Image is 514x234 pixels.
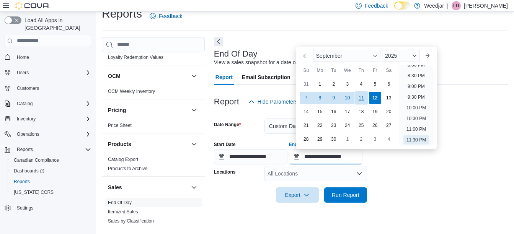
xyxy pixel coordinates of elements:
[108,227,135,233] span: Sales by Day
[108,106,126,114] h3: Pricing
[102,6,142,21] h1: Reports
[14,145,91,154] span: Reports
[299,50,312,62] button: Previous Month
[14,68,91,77] span: Users
[17,131,39,137] span: Operations
[17,54,29,60] span: Home
[8,155,94,166] button: Canadian Compliance
[382,50,420,62] div: Button. Open the year selector. 2025 is currently selected.
[17,85,39,91] span: Customers
[14,189,54,195] span: [US_STATE] CCRS
[14,53,32,62] a: Home
[383,92,395,104] div: day-13
[108,140,131,148] h3: Products
[108,184,188,191] button: Sales
[108,54,163,60] span: Loyalty Redemption Values
[405,71,428,80] li: 8:30 PM
[313,50,380,62] div: Button. Open the month selector. September is currently selected.
[108,55,163,60] a: Loyalty Redemption Values
[8,166,94,176] a: Dashboards
[300,78,312,90] div: day-31
[300,119,312,132] div: day-21
[405,82,428,91] li: 9:00 PM
[299,77,396,146] div: September, 2025
[108,72,121,80] h3: OCM
[355,119,367,132] div: day-25
[447,1,449,10] p: |
[355,133,367,145] div: day-2
[264,119,367,134] button: Custom Date
[2,83,94,94] button: Customers
[189,183,199,192] button: Sales
[314,106,326,118] div: day-15
[369,133,381,145] div: day-3
[214,49,258,58] h3: End Of Day
[108,209,138,214] a: Itemized Sales
[328,64,340,76] div: Tu
[108,88,155,94] span: OCM Weekly Inventory
[14,99,91,108] span: Catalog
[14,84,42,93] a: Customers
[403,103,429,112] li: 10:00 PM
[8,176,94,187] button: Reports
[324,187,367,203] button: Run Report
[108,218,154,224] span: Sales by Classification
[214,122,241,128] label: Date Range
[328,106,340,118] div: day-16
[17,146,33,153] span: Reports
[289,149,362,164] input: Press the down key to enter a popover containing a calendar. Press the escape key to close the po...
[2,98,94,109] button: Catalog
[2,114,94,124] button: Inventory
[300,106,312,118] div: day-14
[341,78,354,90] div: day-3
[383,119,395,132] div: day-27
[341,64,354,76] div: We
[11,156,91,165] span: Canadian Compliance
[289,141,309,148] label: End Date
[159,12,182,20] span: Feedback
[108,106,188,114] button: Pricing
[314,92,326,104] div: day-8
[108,166,147,171] a: Products to Archive
[2,67,94,78] button: Users
[15,2,50,10] img: Cova
[314,64,326,76] div: Mo
[17,205,33,211] span: Settings
[102,44,205,65] div: Loyalty
[383,64,395,76] div: Sa
[108,200,132,205] a: End Of Day
[108,184,122,191] h3: Sales
[316,53,342,59] span: September
[354,91,368,104] div: day-11
[108,122,132,128] span: Price Sheet
[5,49,91,234] nav: Complex example
[14,52,91,62] span: Home
[108,157,138,162] a: Catalog Export
[355,64,367,76] div: Th
[341,119,354,132] div: day-24
[11,188,91,197] span: Washington CCRS
[102,87,205,99] div: OCM
[385,53,397,59] span: 2025
[14,168,44,174] span: Dashboards
[452,1,461,10] div: Lauren Daniels
[214,141,236,148] label: Start Date
[276,187,319,203] button: Export
[214,58,326,67] div: View a sales snapshot for a date or date range.
[258,98,298,106] span: Hide Parameters
[21,16,91,32] span: Load All Apps in [GEOGRAPHIC_DATA]
[399,65,434,146] ul: Time
[214,97,239,106] h3: Report
[108,140,188,148] button: Products
[102,155,205,176] div: Products
[17,101,33,107] span: Catalog
[108,218,154,224] a: Sales by Classification
[11,166,47,175] a: Dashboards
[242,70,290,85] span: Email Subscription
[314,78,326,90] div: day-1
[300,133,312,145] div: day-28
[14,179,30,185] span: Reports
[14,114,91,123] span: Inventory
